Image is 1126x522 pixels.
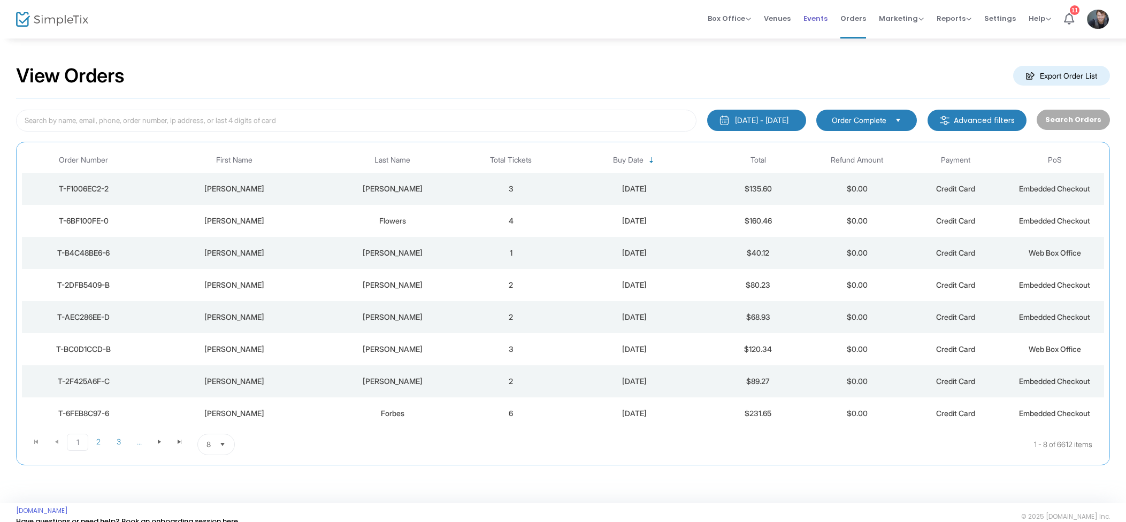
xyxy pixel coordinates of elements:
[148,408,321,419] div: Lindsey
[326,344,459,355] div: Carmichael
[803,5,828,32] span: Events
[563,312,706,323] div: 2025-08-15
[25,248,143,258] div: T-B4C48BE6-6
[148,344,321,355] div: Ginny
[647,156,656,165] span: Sortable
[16,110,696,132] input: Search by name, email, phone, order number, ip address, or last 4 digits of card
[462,269,561,301] td: 2
[25,216,143,226] div: T-6BF100FE-0
[22,148,1104,429] div: Data table
[25,183,143,194] div: T-F1006EC2-2
[148,312,321,323] div: Sandra
[936,409,975,418] span: Credit Card
[808,237,907,269] td: $0.00
[808,397,907,429] td: $0.00
[709,148,808,173] th: Total
[708,13,751,24] span: Box Office
[936,312,975,321] span: Credit Card
[326,408,459,419] div: Forbes
[1029,248,1081,257] span: Web Box Office
[707,110,806,131] button: [DATE] - [DATE]
[88,434,109,450] span: Page 2
[709,205,808,237] td: $160.46
[563,280,706,290] div: 2025-08-15
[215,434,230,455] button: Select
[148,216,321,226] div: Karen
[1019,409,1090,418] span: Embedded Checkout
[936,248,975,257] span: Credit Card
[563,183,706,194] div: 2025-08-15
[1070,5,1079,15] div: 11
[462,173,561,205] td: 3
[25,408,143,419] div: T-6FEB8C97-6
[462,365,561,397] td: 2
[462,148,561,173] th: Total Tickets
[149,434,170,450] span: Go to the next page
[709,397,808,429] td: $231.65
[326,376,459,387] div: Spence
[1019,312,1090,321] span: Embedded Checkout
[109,434,129,450] span: Page 3
[984,5,1016,32] span: Settings
[326,248,459,258] div: Carmichael
[1019,184,1090,193] span: Embedded Checkout
[16,506,68,515] a: [DOMAIN_NAME]
[326,280,459,290] div: Olmstead
[155,437,164,446] span: Go to the next page
[462,397,561,429] td: 6
[936,280,975,289] span: Credit Card
[462,301,561,333] td: 2
[16,64,125,88] h2: View Orders
[170,434,190,450] span: Go to the last page
[67,434,88,451] span: Page 1
[709,173,808,205] td: $135.60
[326,183,459,194] div: Hunt
[206,439,211,450] span: 8
[1029,344,1081,354] span: Web Box Office
[148,280,321,290] div: Jacqueline
[462,333,561,365] td: 3
[709,365,808,397] td: $89.27
[808,365,907,397] td: $0.00
[936,216,975,225] span: Credit Card
[462,205,561,237] td: 4
[937,13,971,24] span: Reports
[25,344,143,355] div: T-BC0D1CCD-B
[709,237,808,269] td: $40.12
[936,184,975,193] span: Credit Card
[808,333,907,365] td: $0.00
[563,344,706,355] div: 2025-08-15
[832,115,886,126] span: Order Complete
[326,312,459,323] div: Clarke
[25,312,143,323] div: T-AEC286EE-D
[148,248,321,258] div: Ginny
[613,156,644,165] span: Buy Date
[25,280,143,290] div: T-2DFB5409-B
[374,156,410,165] span: Last Name
[808,269,907,301] td: $0.00
[808,205,907,237] td: $0.00
[735,115,788,126] div: [DATE] - [DATE]
[216,156,252,165] span: First Name
[928,110,1027,131] m-button: Advanced filters
[59,156,108,165] span: Order Number
[175,437,184,446] span: Go to the last page
[709,269,808,301] td: $80.23
[808,148,907,173] th: Refund Amount
[936,377,975,386] span: Credit Card
[25,376,143,387] div: T-2F425A6F-C
[939,115,950,126] img: filter
[563,408,706,419] div: 2025-08-15
[1019,280,1090,289] span: Embedded Checkout
[1019,377,1090,386] span: Embedded Checkout
[148,183,321,194] div: Kelly
[563,216,706,226] div: 2025-08-15
[341,434,1092,455] kendo-pager-info: 1 - 8 of 6612 items
[840,5,866,32] span: Orders
[891,114,906,126] button: Select
[936,344,975,354] span: Credit Card
[563,248,706,258] div: 2025-08-15
[129,434,149,450] span: Page 4
[709,333,808,365] td: $120.34
[764,5,791,32] span: Venues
